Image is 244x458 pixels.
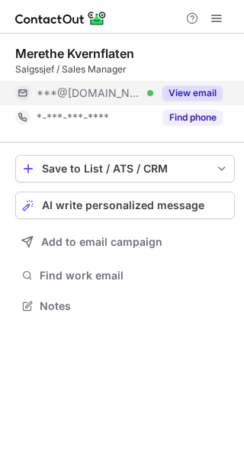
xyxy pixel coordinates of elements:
[37,86,142,100] span: ***@[DOMAIN_NAME]
[40,299,229,313] span: Notes
[40,269,229,282] span: Find work email
[42,163,208,175] div: Save to List / ATS / CRM
[15,9,107,27] img: ContactOut v5.3.10
[162,110,223,125] button: Reveal Button
[15,46,134,61] div: Merethe Kvernflaten
[15,228,235,256] button: Add to email campaign
[15,265,235,286] button: Find work email
[42,199,204,211] span: AI write personalized message
[15,155,235,182] button: save-profile-one-click
[15,63,235,76] div: Salgssjef / Sales Manager
[162,85,223,101] button: Reveal Button
[41,236,162,248] span: Add to email campaign
[15,295,235,317] button: Notes
[15,192,235,219] button: AI write personalized message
